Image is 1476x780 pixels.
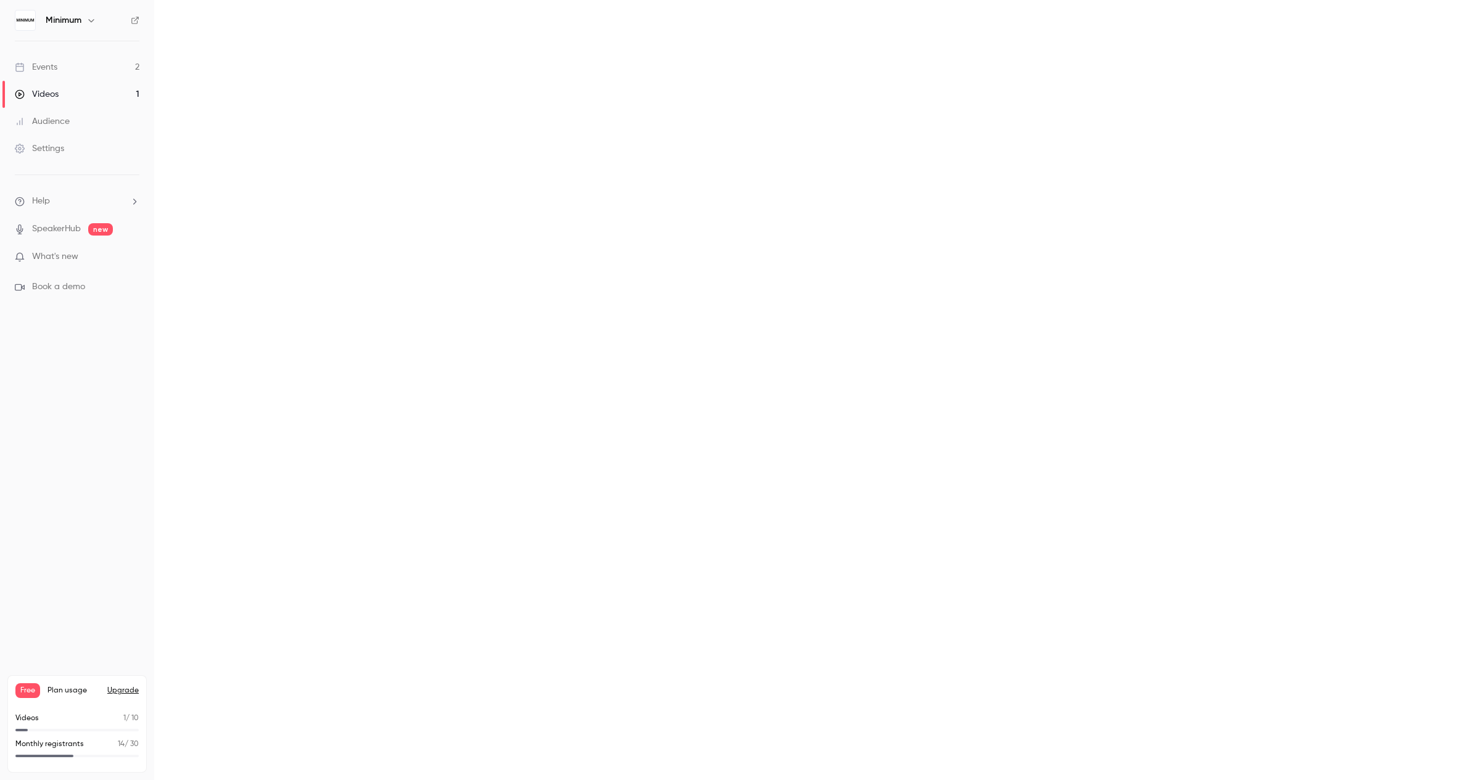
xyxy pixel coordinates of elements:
[118,739,139,750] p: / 30
[15,88,59,101] div: Videos
[47,686,100,696] span: Plan usage
[15,739,84,750] p: Monthly registrants
[32,195,50,208] span: Help
[15,195,139,208] li: help-dropdown-opener
[15,10,35,30] img: Minimum
[118,741,125,748] span: 14
[32,223,81,236] a: SpeakerHub
[32,250,78,263] span: What's new
[15,61,57,73] div: Events
[15,115,70,128] div: Audience
[15,683,40,698] span: Free
[46,14,81,27] h6: Minimum
[15,142,64,155] div: Settings
[32,281,85,294] span: Book a demo
[125,252,139,263] iframe: Noticeable Trigger
[123,713,139,724] p: / 10
[15,713,39,724] p: Videos
[123,715,126,722] span: 1
[107,686,139,696] button: Upgrade
[88,223,113,236] span: new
